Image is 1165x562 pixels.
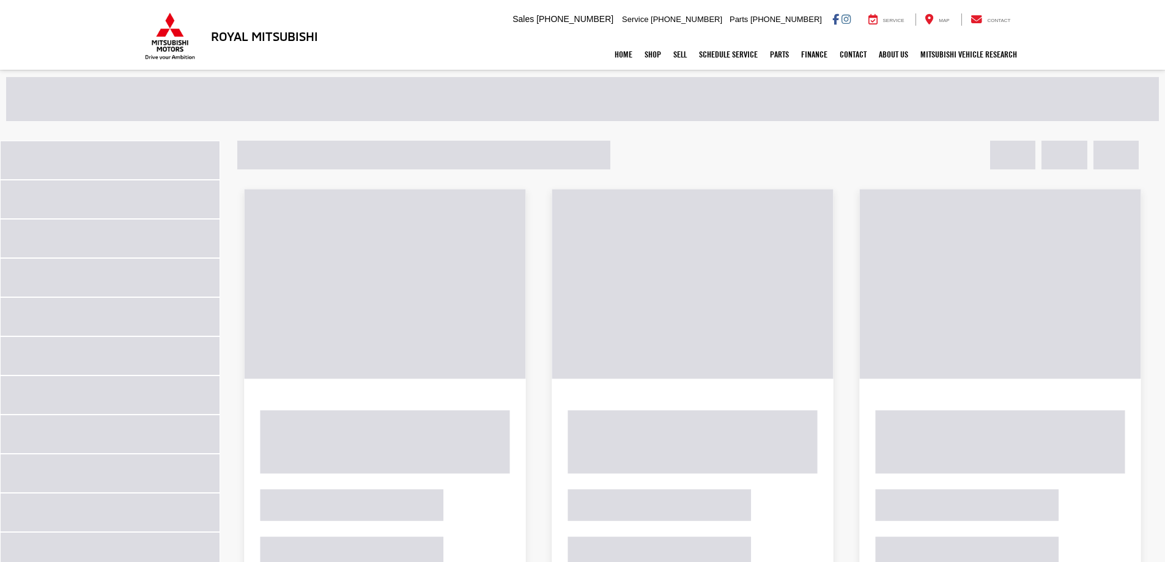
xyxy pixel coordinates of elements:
span: Service [883,18,904,23]
span: Contact [987,18,1010,23]
a: Home [608,39,638,70]
span: [PHONE_NUMBER] [750,15,822,24]
span: [PHONE_NUMBER] [651,15,722,24]
a: About Us [873,39,914,70]
span: Sales [512,14,534,24]
a: Contact [834,39,873,70]
a: Finance [795,39,834,70]
h3: Royal Mitsubishi [211,29,318,43]
span: Map [939,18,949,23]
a: Instagram: Click to visit our Instagram page [841,14,851,24]
img: Mitsubishi [142,12,198,60]
a: Service [859,13,914,26]
a: Schedule Service: Opens in a new tab [693,39,764,70]
a: Sell [667,39,693,70]
a: Facebook: Click to visit our Facebook page [832,14,839,24]
span: [PHONE_NUMBER] [536,14,613,24]
a: Parts: Opens in a new tab [764,39,795,70]
a: Mitsubishi Vehicle Research [914,39,1023,70]
span: Parts [730,15,748,24]
a: Shop [638,39,667,70]
a: Map [915,13,958,26]
span: Service [622,15,648,24]
a: Contact [961,13,1020,26]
